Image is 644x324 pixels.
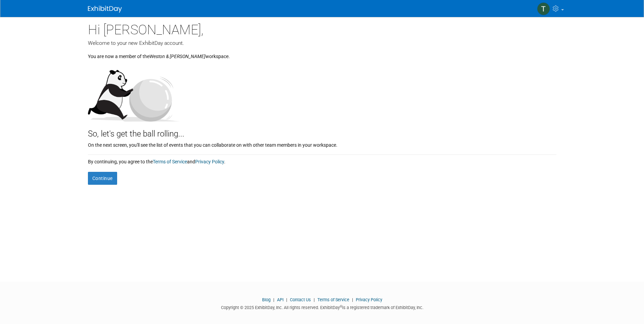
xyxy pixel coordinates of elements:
span: | [272,297,276,302]
div: You are now a member of the workspace. [88,47,556,60]
span: | [312,297,316,302]
div: Hi [PERSON_NAME], [88,17,556,39]
div: By continuing, you agree to the and . [88,155,556,165]
img: Timothy Sheehan [537,2,550,15]
a: Blog [262,297,271,302]
div: Welcome to your new ExhibitDay account. [88,39,556,47]
img: ExhibitDay [88,6,122,13]
span: | [350,297,355,302]
div: On the next screen, you'll see the list of events that you can collaborate on with other team mem... [88,140,556,148]
button: Continue [88,172,117,185]
a: Privacy Policy [356,297,382,302]
img: Let's get the ball rolling [88,63,180,122]
a: Terms of Service [153,159,187,164]
span: | [284,297,289,302]
a: Privacy Policy [195,159,224,164]
div: So, let's get the ball rolling... [88,122,556,140]
sup: ® [340,305,342,308]
a: API [277,297,283,302]
i: Weston & [PERSON_NAME] [149,54,205,59]
a: Contact Us [290,297,311,302]
a: Terms of Service [317,297,349,302]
